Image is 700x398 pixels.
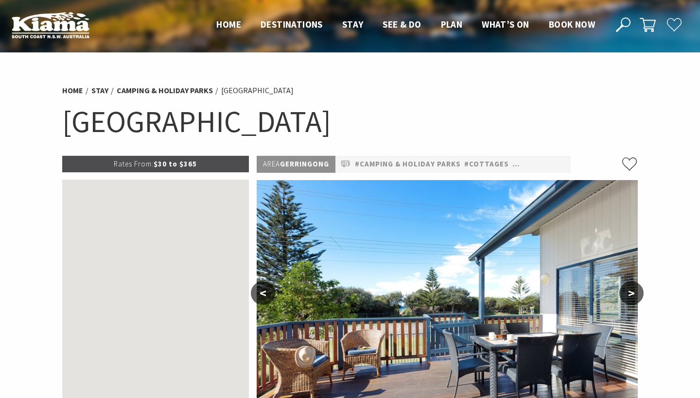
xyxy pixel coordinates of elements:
[62,102,638,141] h1: [GEOGRAPHIC_DATA]
[549,18,595,30] span: Book now
[114,159,154,168] span: Rates From:
[251,282,275,305] button: <
[117,85,213,96] a: Camping & Holiday Parks
[342,18,364,30] span: Stay
[62,156,249,172] p: $30 to $365
[512,158,569,170] a: #Pet Friendly
[221,84,294,97] li: [GEOGRAPHIC_DATA]
[261,18,323,30] span: Destinations
[482,18,529,30] span: What’s On
[216,18,241,30] span: Home
[464,158,509,170] a: #Cottages
[207,17,605,33] nav: Main Menu
[12,12,89,38] img: Kiama Logo
[619,282,644,305] button: >
[62,85,83,96] a: Home
[263,159,280,168] span: Area
[441,18,463,30] span: Plan
[257,156,335,173] p: Gerringong
[355,158,461,170] a: #Camping & Holiday Parks
[91,85,108,96] a: Stay
[383,18,421,30] span: See & Do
